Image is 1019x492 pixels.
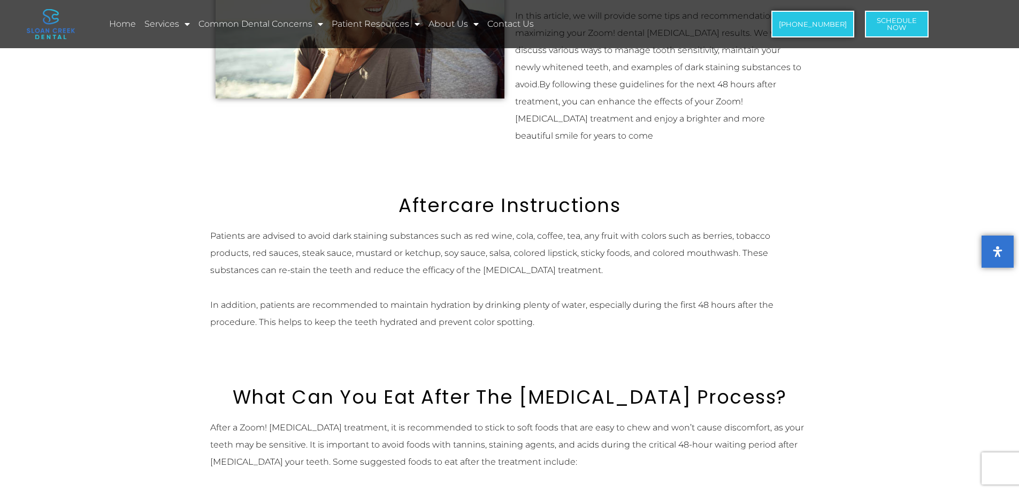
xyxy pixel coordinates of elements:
h2: What Can You Eat After The [MEDICAL_DATA] Process? [210,386,809,408]
a: Patient Resources [330,12,422,36]
p: In this article, we will provide some tips and recommendations on maximizing your Zoom! dental [M... [515,7,804,145]
nav: Menu [108,12,701,36]
span: [PHONE_NUMBER] [779,21,847,28]
a: [PHONE_NUMBER] [771,11,854,37]
img: logo [27,9,75,39]
span: By following these guidelines for the next 48 hours after treatment, you can enhance the effects ... [515,79,776,141]
h2: Aftercare Instructions [210,194,809,217]
a: Home [108,12,137,36]
p: After a Zoom! [MEDICAL_DATA] treatment, it is recommended to stick to soft foods that are easy to... [210,419,809,471]
a: Contact Us [486,12,535,36]
a: About Us [427,12,480,36]
p: In addition, patients are recommended to maintain hydration by drinking plenty of water, especial... [210,297,809,331]
a: Services [143,12,191,36]
p: Patients are advised to avoid dark staining substances such as red wine, cola, coffee, tea, any f... [210,228,809,279]
a: Common Dental Concerns [197,12,325,36]
button: Open Accessibility Panel [982,236,1014,268]
span: Schedule Now [877,17,917,31]
a: ScheduleNow [865,11,929,37]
